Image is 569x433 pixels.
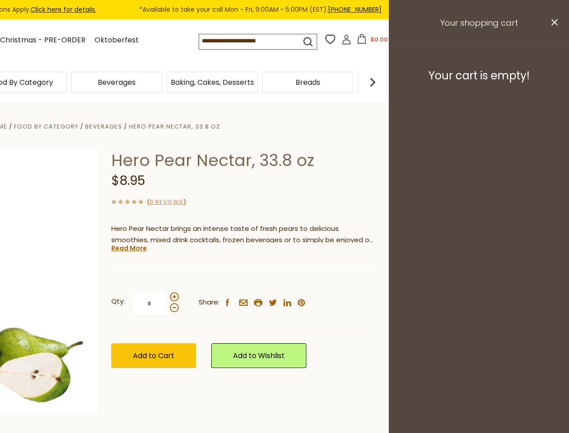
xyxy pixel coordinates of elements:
input: Qty: [131,291,168,316]
strong: Qty: [111,296,125,307]
h3: Your cart is empty! [400,69,558,83]
a: Beverages [98,79,136,86]
a: Oktoberfest [95,34,139,46]
a: Read More [111,244,147,253]
h1: Hero Pear Nectar, 33.8 oz [111,150,375,170]
span: Add to Cart [133,350,174,361]
span: $8.95 [111,172,145,189]
a: Add to Wishlist [211,343,306,368]
span: ( ) [147,198,186,206]
a: Baking, Cakes, Desserts [171,79,254,86]
a: Click here for details. [31,5,96,14]
a: Food By Category [14,122,78,131]
button: $0.00 [353,34,391,47]
img: next arrow [364,73,382,91]
a: Hero Pear Nectar, 33.8 oz [129,122,220,131]
a: 0 Reviews [150,198,183,207]
a: Beverages [85,122,122,131]
button: Add to Cart [111,343,196,368]
a: [PHONE_NUMBER] [328,5,382,14]
span: Share: [199,297,219,308]
span: *Available to take your call Mon - Fri, 9:00AM - 5:00PM (EST). [139,5,382,15]
span: $0.00 [370,35,388,44]
a: Breads [296,79,320,86]
p: Hero Pear Nectar brings an intense taste of fresh pears to delicious smoothies, mixed drink cockt... [111,223,375,246]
